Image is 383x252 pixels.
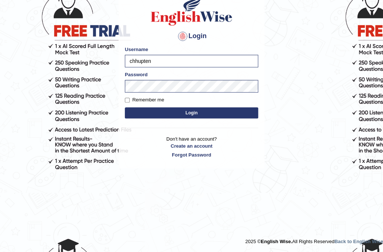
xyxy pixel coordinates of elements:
label: Password [125,71,147,78]
a: Create an account [125,142,258,149]
p: Don't have an account? [125,135,258,158]
strong: English Wise. [261,239,292,244]
label: Remember me [125,96,164,104]
div: 2025 © All Rights Reserved [245,234,383,245]
label: Username [125,46,148,53]
h4: Login [125,30,258,42]
a: Back to English Wise [334,239,383,244]
input: Remember me [125,98,130,103]
a: Forgot Password [125,151,258,158]
button: Login [125,107,258,118]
